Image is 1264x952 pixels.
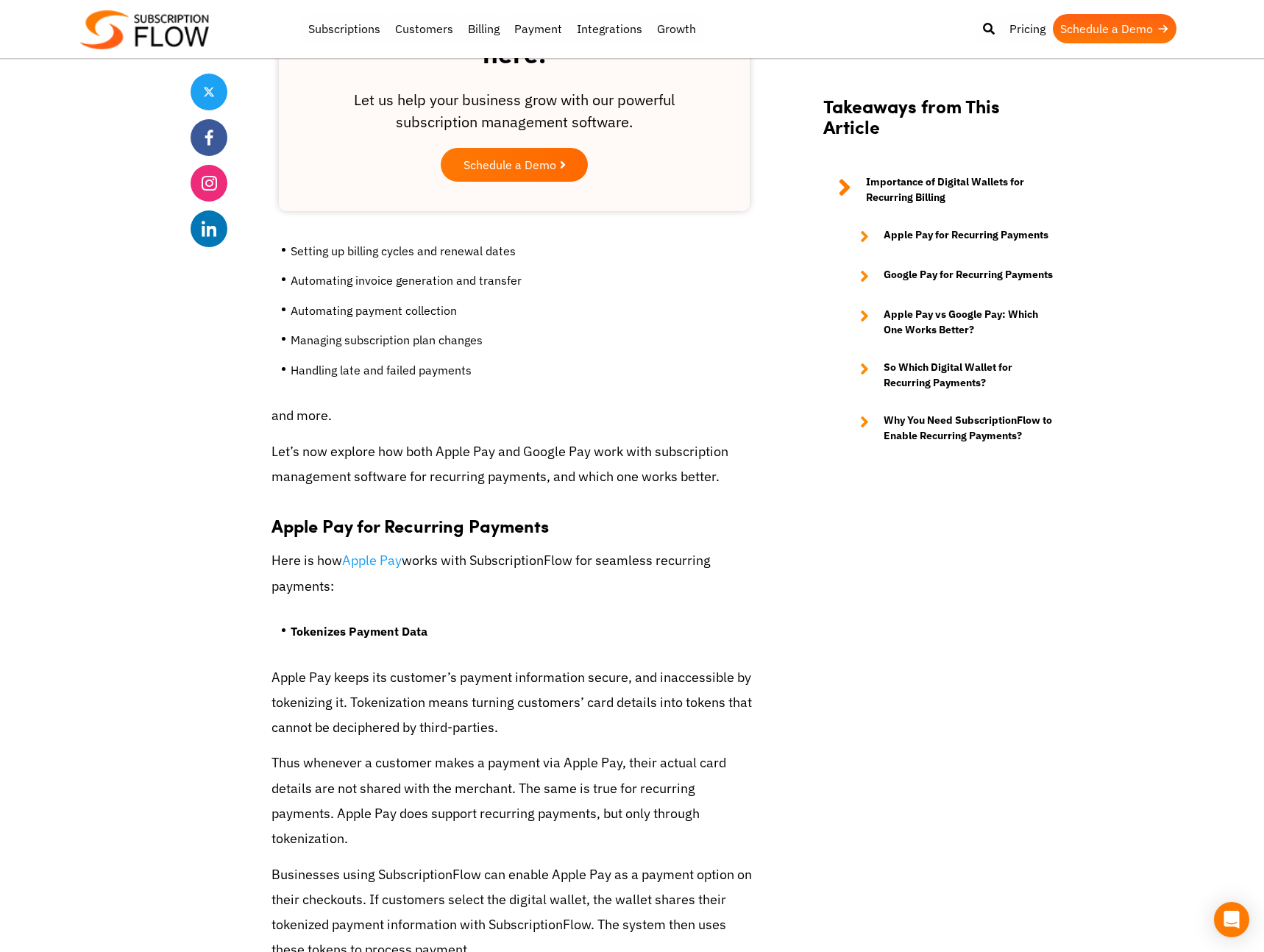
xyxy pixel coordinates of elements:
[884,413,1059,444] strong: Why You Need SubscriptionFlow to Enable Recurring Payments?
[464,159,556,171] span: Schedule a Demo
[823,174,1059,205] a: Importance of Digital Wallets for Recurring Billing
[291,329,757,358] li: Managing subscription plan changes
[845,360,1059,391] a: So Which Digital Wallet for Recurring Payments?
[271,548,757,598] p: Here is how works with SubscriptionFlow for seamless recurring payments:
[342,552,402,569] a: Apple Pay
[845,227,1059,245] a: Apple Pay for Recurring Payments
[271,665,757,741] p: Apple Pay keeps its customer’s payment information secure, and inaccessible by tokenizing it. Tok...
[291,359,757,388] li: Handling late and failed payments
[308,89,720,148] div: Let us help your business grow with our powerful subscription management software.
[271,439,757,489] p: Let’s now explore how both Apple Pay and Google Pay work with subscription management software fo...
[301,14,388,43] a: Subscriptions
[291,299,757,329] li: Automating payment collection
[823,95,1059,152] h2: Takeaways from This Article
[388,14,461,43] a: Customers
[569,14,650,43] a: Integrations
[507,14,569,43] a: Payment
[291,240,757,269] li: Setting up billing cycles and renewal dates
[884,360,1059,391] strong: So Which Digital Wallet for Recurring Payments?
[845,267,1059,285] a: Google Pay for Recurring Payments
[650,14,703,43] a: Growth
[1053,14,1176,43] a: Schedule a Demo
[271,750,757,851] p: Thus whenever a customer makes a payment via Apple Pay, their actual card details are not shared ...
[271,513,549,538] strong: Apple Pay for Recurring Payments
[884,227,1048,245] strong: Apple Pay for Recurring Payments
[884,307,1059,338] strong: Apple Pay vs Google Pay: Which One Works Better?
[441,148,588,182] a: Schedule a Demo
[845,307,1059,338] a: Apple Pay vs Google Pay: Which One Works Better?
[291,269,757,299] li: Automating invoice generation and transfer
[271,403,757,428] p: and more.
[80,10,209,49] img: Subscriptionflow
[845,413,1059,444] a: Why You Need SubscriptionFlow to Enable Recurring Payments?
[1214,902,1249,937] div: Open Intercom Messenger
[884,267,1053,285] strong: Google Pay for Recurring Payments
[866,174,1059,205] strong: Importance of Digital Wallets for Recurring Billing
[1002,14,1053,43] a: Pricing
[291,624,427,639] strong: Tokenizes Payment Data
[461,14,507,43] a: Billing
